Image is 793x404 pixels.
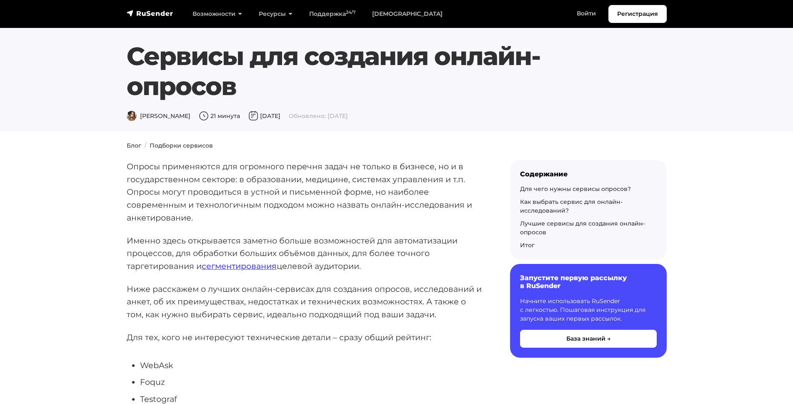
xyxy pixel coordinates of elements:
[250,5,301,23] a: Ресурсы
[520,241,535,249] a: Итог
[184,5,250,23] a: Возможности
[140,376,483,389] li: Foquz
[202,261,277,271] a: сегментирования
[141,141,213,150] li: Подборки сервисов
[199,111,209,121] img: Время чтения
[520,274,657,290] h6: Запустите первую рассылку в RuSender
[127,112,190,120] span: [PERSON_NAME]
[127,9,173,18] img: RuSender
[122,141,672,150] nav: breadcrumb
[127,234,483,273] p: Именно здесь открывается заметно больше возможностей для автоматизации процессов, для обработки б...
[127,331,483,344] p: Для тех, кого не интересуют технические детали – сразу общий рейтинг:
[364,5,451,23] a: [DEMOGRAPHIC_DATA]
[301,5,364,23] a: Поддержка24/7
[346,10,355,15] sup: 24/7
[520,185,631,193] a: Для чего нужны сервисы опросов?
[520,198,623,214] a: Как выбрать сервис для онлайн-исследований?
[127,160,483,224] p: Опросы применяются для огромного перечня задач не только в бизнесе, но и в государственном сектор...
[520,170,657,178] div: Содержание
[608,5,667,23] a: Регистрация
[520,297,657,323] p: Начните использовать RuSender с легкостью. Пошаговая инструкция для запуска ваших первых рассылок.
[289,112,348,120] span: Обновлено: [DATE]
[568,5,604,22] a: Войти
[127,142,141,149] a: Блог
[520,220,645,236] a: Лучшие сервисы для создания онлайн-опросов
[510,264,667,357] a: Запустите первую рассылку в RuSender Начните использовать RuSender с легкостью. Пошаговая инструк...
[140,359,483,372] li: WebAsk
[127,41,621,101] h1: Сервисы для создания онлайн-опросов
[520,330,657,348] button: База знаний →
[199,112,240,120] span: 21 минута
[248,112,280,120] span: [DATE]
[248,111,258,121] img: Дата публикации
[127,283,483,321] p: Ниже расскажем о лучших онлайн-сервисах для создания опросов, исследований и анкет, об их преимущ...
